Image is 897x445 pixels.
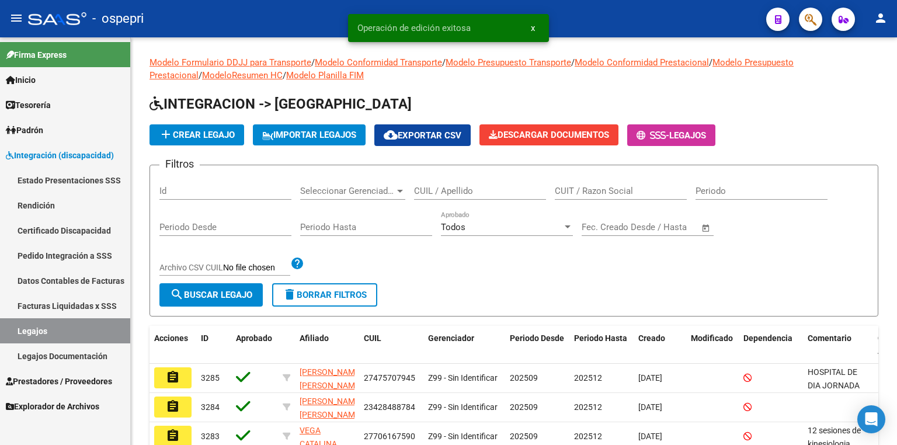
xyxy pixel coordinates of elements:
span: Z99 - Sin Identificar [428,402,498,412]
h3: Filtros [159,156,200,172]
span: 3284 [201,402,220,412]
a: Modelo Planilla FIM [286,70,364,81]
a: Modelo Formulario DDJJ para Transporte [149,57,311,68]
span: Comentario [808,333,851,343]
span: Modificado [691,333,733,343]
span: [DATE] [638,402,662,412]
span: INTEGRACION -> [GEOGRAPHIC_DATA] [149,96,412,112]
span: Borrar Filtros [283,290,367,300]
span: Gerenciador [428,333,474,343]
span: Exportar CSV [384,130,461,141]
span: x [531,23,535,33]
span: Z99 - Sin Identificar [428,373,498,383]
input: Fecha fin [639,222,696,232]
span: Integración (discapacidad) [6,149,114,162]
span: Archivo CSV CUIL [159,263,223,272]
span: [PERSON_NAME] [PERSON_NAME] [300,397,362,419]
span: Periodo Desde [510,333,564,343]
span: CUIL [364,333,381,343]
button: -Legajos [627,124,715,146]
span: Legajos [669,130,706,141]
datatable-header-cell: Afiliado [295,326,359,364]
a: Modelo Conformidad Prestacional [575,57,709,68]
a: ModeloResumen HC [202,70,283,81]
button: Crear Legajo [149,124,244,145]
span: Afiliado [300,333,329,343]
datatable-header-cell: CUIL [359,326,423,364]
datatable-header-cell: Periodo Desde [505,326,569,364]
input: Fecha inicio [582,222,629,232]
span: 202509 [510,432,538,441]
mat-icon: delete [283,287,297,301]
datatable-header-cell: Creado [634,326,686,364]
datatable-header-cell: Modificado [686,326,739,364]
span: - [637,130,669,141]
span: Descargar Documentos [489,130,609,140]
datatable-header-cell: Comentario [803,326,873,364]
datatable-header-cell: Acciones [149,326,196,364]
span: Aprobado [236,333,272,343]
button: Open calendar [700,221,713,235]
span: 3283 [201,432,220,441]
div: Open Intercom Messenger [857,405,885,433]
span: Inicio [6,74,36,86]
span: 27706167590 [364,432,415,441]
mat-icon: cloud_download [384,128,398,142]
span: Buscar Legajo [170,290,252,300]
span: 27475707945 [364,373,415,383]
span: 202509 [510,402,538,412]
span: IMPORTAR LEGAJOS [262,130,356,140]
span: 202512 [574,402,602,412]
span: Operación de edición exitosa [357,22,471,34]
span: 23428488784 [364,402,415,412]
span: Tesorería [6,99,51,112]
span: Padrón [6,124,43,137]
span: HOSPITAL DE DIA JORNADA SIMPLE LIENS / SEPT A DIC [808,367,865,416]
mat-icon: person [874,11,888,25]
button: x [521,18,544,39]
mat-icon: help [290,256,304,270]
span: Creado [638,333,665,343]
mat-icon: assignment [166,370,180,384]
input: Archivo CSV CUIL [223,263,290,273]
button: Borrar Filtros [272,283,377,307]
datatable-header-cell: Aprobado [231,326,278,364]
datatable-header-cell: Gerenciador [423,326,505,364]
mat-icon: search [170,287,184,301]
span: 3285 [201,373,220,383]
span: [PERSON_NAME] [PERSON_NAME] [300,367,362,390]
span: Firma Express [6,48,67,61]
span: Explorador de Archivos [6,400,99,413]
mat-icon: menu [9,11,23,25]
span: Crear Legajo [159,130,235,140]
span: Z99 - Sin Identificar [428,432,498,441]
button: Buscar Legajo [159,283,263,307]
mat-icon: assignment [166,399,180,413]
span: - ospepri [92,6,144,32]
button: IMPORTAR LEGAJOS [253,124,366,145]
button: Exportar CSV [374,124,471,146]
span: Prestadores / Proveedores [6,375,112,388]
span: 202512 [574,432,602,441]
span: 202509 [510,373,538,383]
span: ID [201,333,208,343]
datatable-header-cell: ID [196,326,231,364]
datatable-header-cell: Dependencia [739,326,803,364]
span: Acciones [154,333,188,343]
datatable-header-cell: Periodo Hasta [569,326,634,364]
span: [DATE] [638,373,662,383]
span: Todos [441,222,465,232]
mat-icon: assignment [166,429,180,443]
span: 202512 [574,373,602,383]
span: Periodo Hasta [574,333,627,343]
span: Dependencia [743,333,792,343]
a: Modelo Presupuesto Transporte [446,57,571,68]
mat-icon: add [159,127,173,141]
span: Seleccionar Gerenciador [300,186,395,196]
button: Descargar Documentos [479,124,618,145]
span: [DATE] [638,432,662,441]
a: Modelo Conformidad Transporte [315,57,442,68]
